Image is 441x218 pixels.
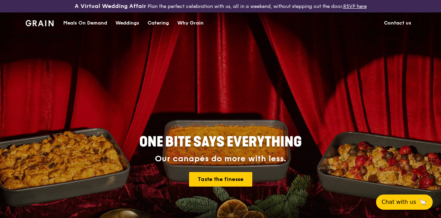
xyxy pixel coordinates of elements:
a: Why Grain [173,13,208,34]
div: Why Grain [177,13,204,34]
div: Catering [148,13,169,34]
a: Contact us [380,13,415,34]
div: Meals On Demand [63,13,107,34]
span: 🦙 [419,198,427,206]
button: Chat with us🦙 [376,195,433,210]
div: Plan the perfect celebration with us, all in a weekend, without stepping out the door. [74,3,368,10]
div: Our canapés do more with less. [96,154,345,164]
a: Catering [143,13,173,34]
h3: A Virtual Wedding Affair [75,3,146,10]
span: Chat with us [382,198,416,206]
a: RSVP here [343,3,367,9]
div: Weddings [115,13,139,34]
img: Grain [26,20,54,26]
a: GrainGrain [26,12,54,33]
a: Taste the finesse [189,172,252,187]
a: Weddings [111,13,143,34]
span: ONE BITE SAYS EVERYTHING [139,134,302,150]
